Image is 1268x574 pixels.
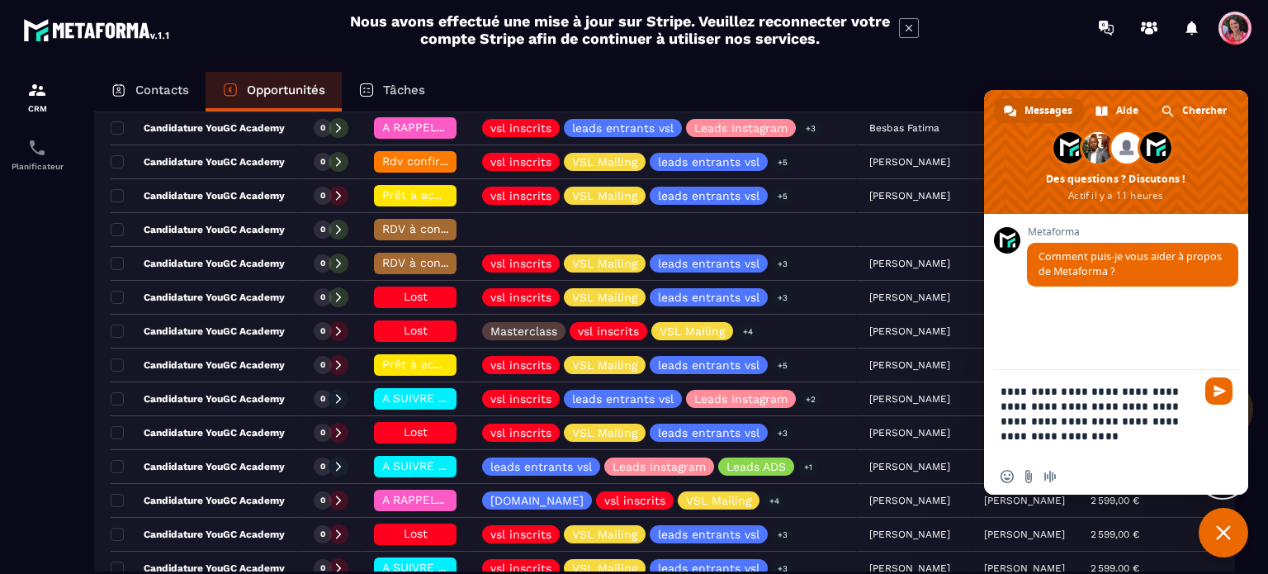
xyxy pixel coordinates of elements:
[111,358,285,372] p: Candidature YouGC Academy
[320,292,325,303] p: 0
[994,98,1084,123] div: Messages
[1199,508,1248,557] div: Fermer le chat
[772,357,793,374] p: +5
[320,529,325,540] p: 0
[1027,226,1238,238] span: Metaforma
[4,126,70,183] a: schedulerschedulerPlanificateur
[490,122,551,134] p: vsl inscrits
[764,492,785,510] p: +4
[111,291,285,304] p: Candidature YouGC Academy
[320,224,325,235] p: 0
[320,122,325,134] p: 0
[320,258,325,269] p: 0
[984,562,1065,574] p: [PERSON_NAME]
[572,359,637,371] p: VSL Mailing
[1116,98,1138,123] span: Aide
[135,83,189,97] p: Contacts
[111,155,285,168] p: Candidature YouGC Academy
[772,526,793,543] p: +3
[320,461,325,472] p: 0
[658,156,759,168] p: leads entrants vsl
[1039,249,1222,278] span: Comment puis-je vous aider à propos de Metaforma ?
[490,325,557,337] p: Masterclass
[111,392,285,406] p: Candidature YouGC Academy
[382,493,569,506] span: A RAPPELER/GHOST/NO SHOW✖️
[320,562,325,574] p: 0
[320,427,325,439] p: 0
[382,121,569,134] span: A RAPPELER/GHOST/NO SHOW✖️
[694,393,788,405] p: Leads Instagram
[798,458,818,476] p: +1
[4,104,70,113] p: CRM
[490,427,551,439] p: vsl inscrits
[1091,529,1139,540] p: 2 599,00 €
[111,528,285,541] p: Candidature YouGC Academy
[984,495,1065,506] p: [PERSON_NAME]
[490,393,551,405] p: vsl inscrits
[572,258,637,269] p: VSL Mailing
[490,529,551,540] p: vsl inscrits
[4,68,70,126] a: formationformationCRM
[111,460,285,473] p: Candidature YouGC Academy
[800,120,821,137] p: +3
[111,189,285,202] p: Candidature YouGC Academy
[490,562,551,574] p: vsl inscrits
[572,393,674,405] p: leads entrants vsl
[1086,98,1150,123] div: Aide
[382,459,452,472] span: A SUIVRE ⏳
[772,154,793,171] p: +5
[206,72,342,111] a: Opportunités
[1091,562,1139,574] p: 2 599,00 €
[772,425,793,442] p: +3
[658,190,759,202] p: leads entrants vsl
[404,290,428,303] span: Lost
[349,12,891,47] h2: Nous avons effectué une mise à jour sur Stripe. Veuillez reconnecter votre compte Stripe afin de ...
[772,289,793,306] p: +3
[27,138,47,158] img: scheduler
[658,359,759,371] p: leads entrants vsl
[247,83,325,97] p: Opportunités
[658,292,759,303] p: leads entrants vsl
[320,156,325,168] p: 0
[572,292,637,303] p: VSL Mailing
[658,529,759,540] p: leads entrants vsl
[1022,470,1035,483] span: Envoyer un fichier
[984,529,1065,540] p: [PERSON_NAME]
[404,324,428,337] span: Lost
[578,325,639,337] p: vsl inscrits
[4,162,70,171] p: Planificateur
[94,72,206,111] a: Contacts
[490,190,551,202] p: vsl inscrits
[382,561,452,574] span: A SUIVRE ⏳
[660,325,725,337] p: VSL Mailing
[320,190,325,202] p: 0
[658,258,759,269] p: leads entrants vsl
[800,391,821,408] p: +2
[772,187,793,205] p: +5
[658,427,759,439] p: leads entrants vsl
[27,80,47,100] img: formation
[383,83,425,97] p: Tâches
[404,527,428,540] span: Lost
[572,122,674,134] p: leads entrants vsl
[320,495,325,506] p: 0
[320,325,325,337] p: 0
[490,258,551,269] p: vsl inscrits
[1024,98,1072,123] span: Messages
[111,325,285,338] p: Candidature YouGC Academy
[382,391,452,405] span: A SUIVRE ⏳
[342,72,442,111] a: Tâches
[772,255,793,273] p: +3
[111,223,285,236] p: Candidature YouGC Academy
[382,256,521,269] span: RDV à conf. A RAPPELER
[726,461,786,472] p: Leads ADS
[382,188,483,202] span: Prêt à acheter 🎰
[404,425,428,439] span: Lost
[111,257,285,270] p: Candidature YouGC Academy
[490,461,592,472] p: leads entrants vsl
[320,393,325,405] p: 0
[1043,470,1057,483] span: Message audio
[604,495,665,506] p: vsl inscrits
[111,494,285,507] p: Candidature YouGC Academy
[23,15,172,45] img: logo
